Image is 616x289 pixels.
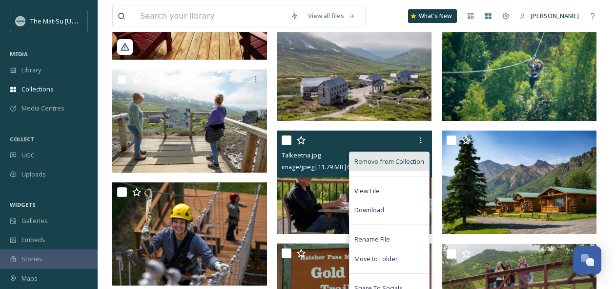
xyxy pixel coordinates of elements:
[514,6,584,25] a: [PERSON_NAME]
[21,66,41,75] span: Library
[408,9,457,23] a: What's New
[10,201,36,208] span: WIDGETS
[21,254,42,264] span: Stories
[303,6,360,25] a: View all files
[573,246,601,274] button: Open Chat
[21,170,46,179] span: Uploads
[442,18,596,121] img: Alaska Zipline Adventure Park.jpg
[10,50,28,58] span: MEDIA
[21,151,35,160] span: UGC
[16,16,25,26] img: Social_thumbnail.png
[354,157,424,166] span: Remove from Collection
[10,135,35,143] span: COLLECT
[277,17,431,120] img: Independence Mine_2.jpg
[354,254,398,264] span: Move to Folder
[112,182,267,286] img: Alaska Zipline Adventure Park.jpg
[354,235,390,244] span: Rename File
[21,274,38,283] span: Maps
[442,131,596,234] img: Sheep Moutain Lodge.jpg
[354,186,380,196] span: View File
[21,235,45,245] span: Embeds
[135,5,286,27] input: Search your library
[531,11,579,20] span: [PERSON_NAME]
[282,162,378,171] span: image/jpeg | 11.79 MB | 6016 x 4003
[21,85,54,94] span: Collections
[21,216,48,225] span: Galleries
[30,16,98,25] span: The Mat-Su [US_STATE]
[112,69,267,173] img: Independence Mine_1.jpg
[277,131,431,234] img: Talkeetna.jpg
[282,151,321,159] span: Talkeetna.jpg
[354,205,384,215] span: Download
[21,104,64,113] span: Media Centres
